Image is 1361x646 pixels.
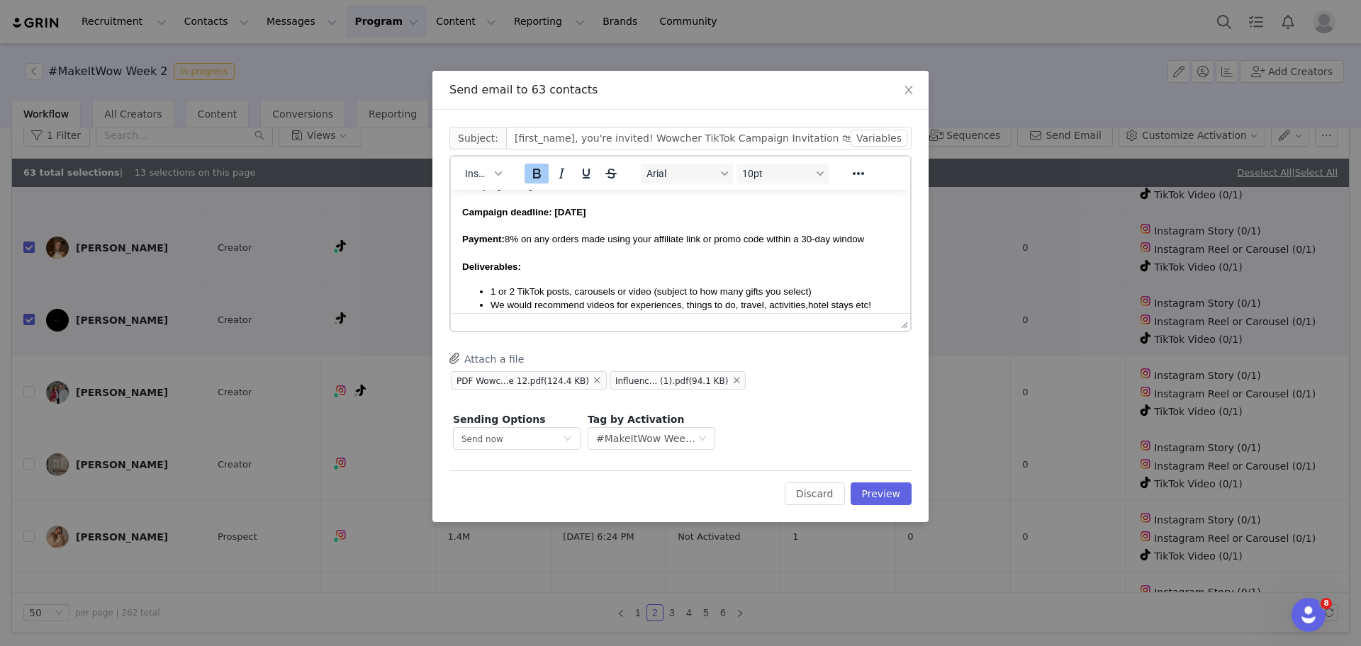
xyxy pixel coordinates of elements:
[785,482,845,505] button: Discard
[641,164,733,183] button: Fonts
[506,127,912,149] input: Add a subject line
[903,84,914,96] i: icon: close
[449,350,524,367] button: Attach a file
[736,164,829,183] button: Font sizes
[615,376,688,386] span: Influenc... (1).pdf
[549,164,573,183] button: Italic
[564,434,572,444] i: icon: down
[465,168,490,179] span: Insert
[206,123,258,133] strong: TikTok only
[889,71,929,110] button: Close
[525,164,549,183] button: Bold
[40,123,405,147] span: This campaign is specifically tailored for
[459,164,507,183] button: Insert
[451,190,910,313] iframe: Rich Text Area
[742,168,812,179] span: 10pt
[646,168,716,179] span: Arial
[449,127,506,149] span: Subject:
[544,376,589,386] span: (124.4 KB)
[449,82,912,98] div: Send email to 63 contacts
[457,376,544,386] span: PDF Wowc...e 12.pdf
[453,414,546,425] span: Sending Options
[461,434,503,444] span: Send now
[1292,598,1326,632] iframe: Intercom live chat
[588,414,684,425] span: Tag by Activation
[596,428,698,449] div: #MakeItWow Week 2
[895,314,910,331] div: Press the Up and Down arrow keys to resize the editor.
[574,164,598,183] button: Underline
[851,482,912,505] button: Preview
[688,376,728,386] span: (94.1 KB)
[1321,598,1332,609] span: 8
[599,164,623,183] button: Strikethrough
[846,164,870,183] button: Reveal or hide additional toolbar items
